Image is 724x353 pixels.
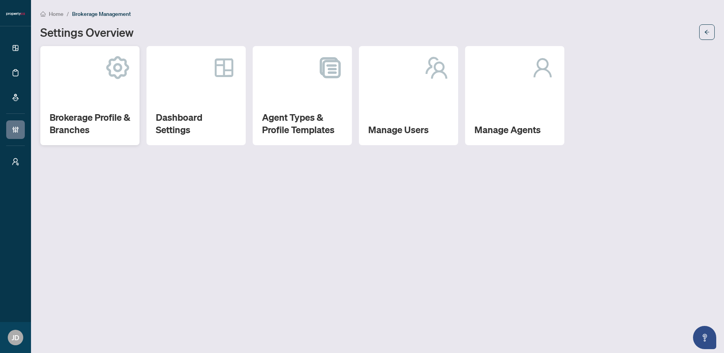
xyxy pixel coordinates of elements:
h2: Manage Agents [474,123,555,136]
img: logo [6,12,25,16]
li: / [67,9,69,18]
span: arrow-left [704,29,710,35]
h2: Brokerage Profile & Branches [50,111,130,136]
h2: Manage Users [368,123,449,136]
h2: Dashboard Settings [156,111,236,136]
span: Brokerage Management [72,10,131,17]
span: Home [49,10,64,17]
button: Open asap [693,326,716,349]
h1: Settings Overview [40,26,134,38]
span: user-switch [12,158,19,166]
span: JD [12,332,19,343]
span: home [40,11,46,17]
h2: Agent Types & Profile Templates [262,111,343,136]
